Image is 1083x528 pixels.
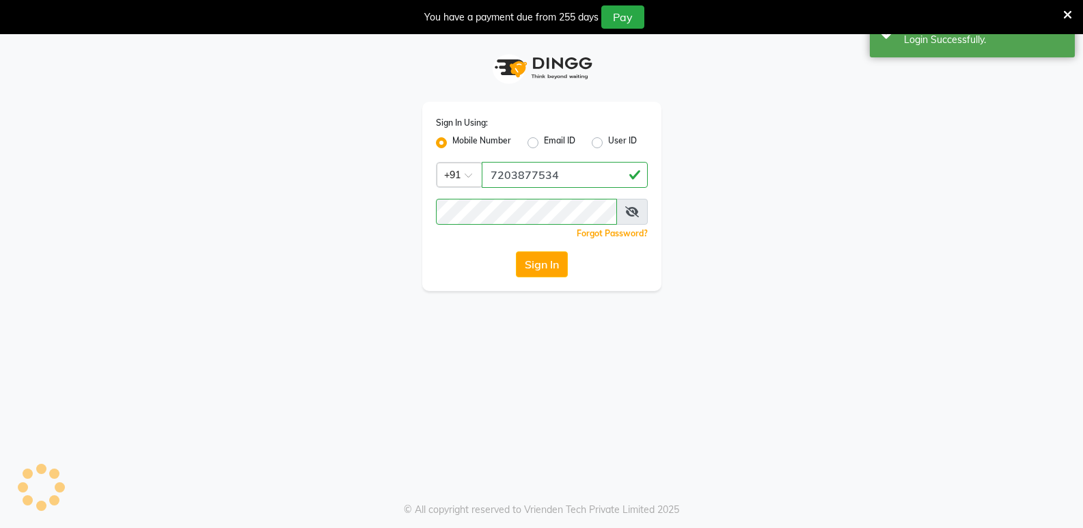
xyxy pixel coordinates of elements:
label: User ID [608,135,637,151]
div: Login Successfully. [904,33,1065,47]
img: logo1.svg [487,48,597,88]
label: Sign In Using: [436,117,488,129]
input: Username [436,199,617,225]
div: You have a payment due from 255 days [424,10,599,25]
button: Pay [601,5,644,29]
button: Sign In [516,251,568,277]
label: Mobile Number [452,135,511,151]
a: Forgot Password? [577,228,648,238]
input: Username [482,162,648,188]
label: Email ID [544,135,575,151]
